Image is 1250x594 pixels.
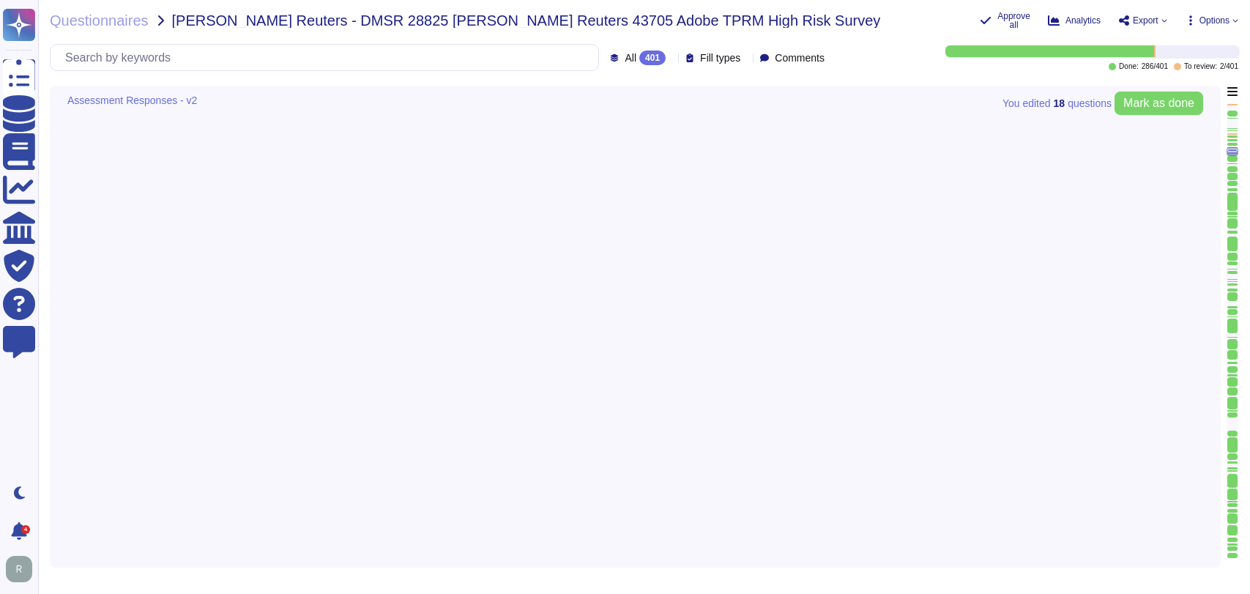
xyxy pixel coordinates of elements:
[1002,98,1112,108] span: You edited question s
[1115,92,1203,115] button: Mark as done
[6,556,32,582] img: user
[1048,15,1101,26] button: Analytics
[1054,98,1065,108] b: 18
[1142,63,1168,70] span: 286 / 401
[1065,16,1101,25] span: Analytics
[1133,16,1158,25] span: Export
[639,51,666,65] div: 401
[1119,63,1139,70] span: Done:
[997,12,1030,29] span: Approve all
[1199,16,1229,25] span: Options
[58,45,598,70] input: Search by keywords
[775,53,825,63] span: Comments
[980,12,1030,29] button: Approve all
[67,95,197,105] span: Assessment Responses - v2
[50,13,149,28] span: Questionnaires
[3,553,42,585] button: user
[172,13,881,28] span: [PERSON_NAME] Reuters - DMSR 28825 [PERSON_NAME] Reuters 43705 Adobe TPRM High Risk Survey
[1220,63,1238,70] span: 2 / 401
[1184,63,1217,70] span: To review:
[700,53,740,63] span: Fill types
[21,525,30,534] div: 4
[625,53,636,63] span: All
[1123,97,1194,109] span: Mark as done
